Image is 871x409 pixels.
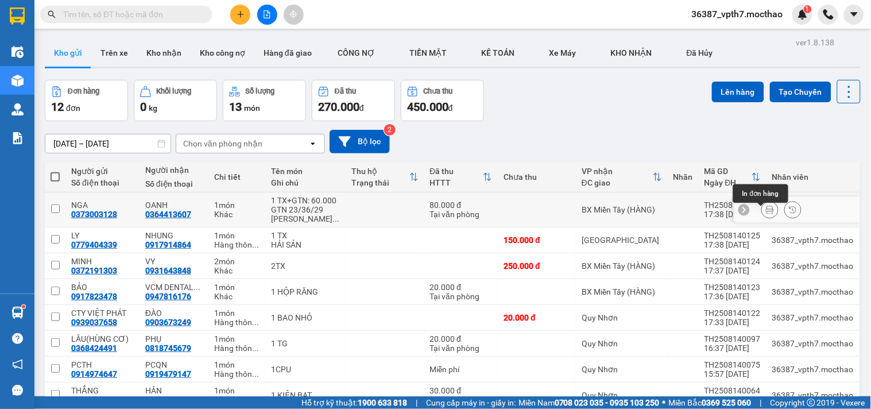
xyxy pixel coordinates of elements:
[806,5,810,13] span: 1
[430,167,483,176] div: Đã thu
[430,395,493,404] div: Tại văn phòng
[145,360,203,369] div: PCQN
[284,5,304,25] button: aim
[223,80,306,121] button: Số lượng13món
[704,283,761,292] div: TH2508140123
[12,333,23,344] span: question-circle
[51,100,64,114] span: 12
[10,36,126,49] div: TRANG
[254,39,321,67] button: Hàng đã giao
[145,257,203,266] div: VY
[335,87,356,95] div: Đã thu
[582,365,662,374] div: Quy Nhơn
[687,48,713,57] span: Đã Hủy
[338,48,376,57] span: CÔNG NỢ
[823,9,834,20] img: phone-icon
[482,48,515,57] span: KẾ TOÁN
[770,82,831,102] button: Tạo Chuyến
[712,82,764,102] button: Lên hàng
[11,132,24,144] img: solution-icon
[582,339,662,348] div: Quy Nhơn
[430,178,483,187] div: HTTT
[410,48,447,57] span: TIỀN MẶT
[252,369,259,379] span: ...
[424,87,453,95] div: Chưa thu
[704,369,761,379] div: 15:57 [DATE]
[230,5,250,25] button: plus
[504,261,570,271] div: 250.000 đ
[71,231,134,240] div: LY
[214,257,260,266] div: 2 món
[145,266,191,275] div: 0931643848
[796,36,835,49] div: ver 1.8.138
[582,205,662,214] div: BX Miền Tây (HÀNG)
[271,205,340,223] div: GTN 23/36/29 NGUYỄN HỮU TIẾN TÂY THẠNH TÂN PHÚ
[11,46,24,58] img: warehouse-icon
[401,80,484,121] button: Chưa thu450.000đ
[145,240,191,249] div: 0917914864
[301,396,407,409] span: Hỗ trợ kỹ thuật:
[214,360,260,369] div: 1 món
[71,240,117,249] div: 0779404339
[229,100,242,114] span: 13
[71,266,117,275] div: 0372191303
[704,200,761,210] div: TH2508140126
[669,396,752,409] span: Miền Bắc
[252,318,259,327] span: ...
[145,395,191,404] div: 0973550639
[145,369,191,379] div: 0919479147
[134,11,162,23] span: Nhận:
[71,344,117,353] div: 0368424491
[71,167,134,176] div: Người gửi
[504,313,570,322] div: 20.000 đ
[237,10,245,18] span: plus
[263,10,271,18] span: file-add
[214,334,260,344] div: 1 món
[145,334,203,344] div: PHỤ
[10,7,25,25] img: logo-vxr
[145,386,203,395] div: HÂN
[71,210,117,219] div: 0373003128
[11,75,24,87] img: warehouse-icon
[448,103,453,113] span: đ
[704,308,761,318] div: TH2508140122
[71,334,134,344] div: LÂU(HÙNG CƠ)
[582,236,662,245] div: [GEOGRAPHIC_DATA]
[772,261,854,271] div: 36387_vpth7.mocthao
[430,200,493,210] div: 80.000 đ
[702,398,752,407] strong: 0369 525 060
[145,344,191,353] div: 0818745679
[45,39,91,67] button: Kho gửi
[45,80,128,121] button: Đơn hàng12đơn
[257,5,277,25] button: file-add
[430,334,493,344] div: 20.000 đ
[772,339,854,348] div: 36387_vpth7.mocthao
[11,307,24,319] img: warehouse-icon
[11,103,24,115] img: warehouse-icon
[145,318,191,327] div: 0903673249
[68,87,99,95] div: Đơn hàng
[214,172,260,182] div: Chi tiết
[555,398,660,407] strong: 0708 023 035 - 0935 103 250
[271,196,340,205] div: 1 TX+GTN: 60.000
[22,305,25,308] sup: 1
[271,287,340,296] div: 1 HỘP RĂNG
[246,87,275,95] div: Số lượng
[12,385,23,396] span: message
[12,359,23,370] span: notification
[134,51,251,67] div: 0989864506
[71,308,134,318] div: CTY VIỆT PHÁT
[426,396,516,409] span: Cung cấp máy in - giấy in:
[318,100,359,114] span: 270.000
[772,287,854,296] div: 36387_vpth7.mocthao
[244,103,260,113] span: món
[704,210,761,219] div: 17:38 [DATE]
[214,369,260,379] div: Hàng thông thường
[71,257,134,266] div: MINH
[430,292,493,301] div: Tại văn phòng
[271,231,340,240] div: 1 TX
[214,231,260,240] div: 1 món
[10,10,126,36] div: [GEOGRAPHIC_DATA]
[430,283,493,292] div: 20.000 đ
[71,395,117,404] div: 0931667669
